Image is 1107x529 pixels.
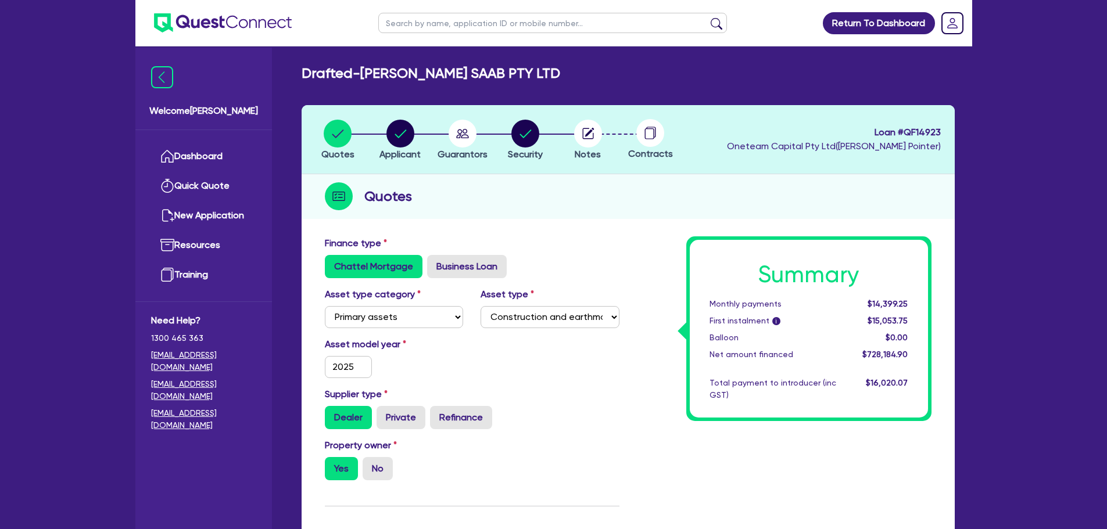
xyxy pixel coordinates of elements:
[325,255,422,278] label: Chattel Mortgage
[325,438,397,452] label: Property owner
[727,141,941,152] span: Oneteam Capital Pty Ltd ( [PERSON_NAME] Pointer )
[325,406,372,429] label: Dealer
[151,201,256,231] a: New Application
[325,387,388,401] label: Supplier type
[151,332,256,344] span: 1300 465 363
[868,316,908,325] span: $15,053.75
[363,457,393,480] label: No
[862,350,908,359] span: $728,184.90
[160,208,174,222] img: new-application
[868,299,908,308] span: $14,399.25
[377,406,425,429] label: Private
[772,317,780,325] span: i
[727,125,941,139] span: Loan # QF14923
[321,149,354,160] span: Quotes
[481,287,534,301] label: Asset type
[321,119,355,162] button: Quotes
[325,182,353,210] img: step-icon
[507,119,543,162] button: Security
[151,260,256,290] a: Training
[151,142,256,171] a: Dashboard
[574,119,603,162] button: Notes
[430,406,492,429] label: Refinance
[701,298,845,310] div: Monthly payments
[154,13,292,33] img: quest-connect-logo-blue
[160,268,174,282] img: training
[701,377,845,401] div: Total payment to introducer (inc GST)
[937,8,968,38] a: Dropdown toggle
[325,287,421,301] label: Asset type category
[151,349,256,373] a: [EMAIL_ADDRESS][DOMAIN_NAME]
[151,407,256,431] a: [EMAIL_ADDRESS][DOMAIN_NAME]
[364,186,412,207] h2: Quotes
[325,457,358,480] label: Yes
[427,255,507,278] label: Business Loan
[701,348,845,361] div: Net amount financed
[302,65,560,82] h2: Drafted - [PERSON_NAME] SAAB PTY LTD
[886,333,908,342] span: $0.00
[628,148,673,159] span: Contracts
[823,12,935,34] a: Return To Dashboard
[151,314,256,328] span: Need Help?
[379,119,421,162] button: Applicant
[151,378,256,402] a: [EMAIL_ADDRESS][DOMAIN_NAME]
[149,104,258,118] span: Welcome [PERSON_NAME]
[710,261,908,289] h1: Summary
[325,236,387,250] label: Finance type
[316,337,472,351] label: Asset model year
[438,149,488,160] span: Guarantors
[151,66,173,88] img: icon-menu-close
[379,149,421,160] span: Applicant
[701,332,845,344] div: Balloon
[437,119,488,162] button: Guarantors
[151,171,256,201] a: Quick Quote
[508,149,543,160] span: Security
[866,378,908,387] span: $16,020.07
[701,315,845,327] div: First instalment
[160,238,174,252] img: resources
[160,179,174,193] img: quick-quote
[575,149,601,160] span: Notes
[151,231,256,260] a: Resources
[378,13,727,33] input: Search by name, application ID or mobile number...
